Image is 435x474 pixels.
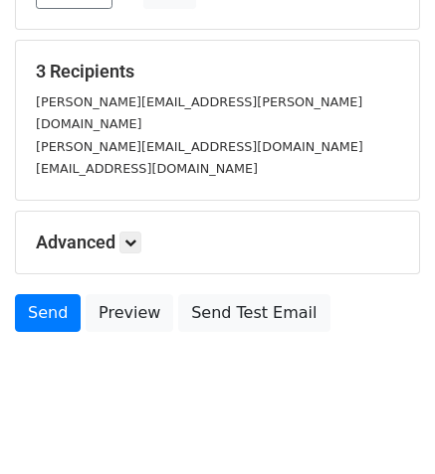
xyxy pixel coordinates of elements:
a: Send Test Email [178,294,329,332]
h5: 3 Recipients [36,61,399,82]
div: Widget de chat [335,379,435,474]
a: Send [15,294,81,332]
h5: Advanced [36,232,399,253]
small: [PERSON_NAME][EMAIL_ADDRESS][PERSON_NAME][DOMAIN_NAME] [36,94,362,132]
iframe: Chat Widget [335,379,435,474]
a: Preview [86,294,173,332]
small: [PERSON_NAME][EMAIL_ADDRESS][DOMAIN_NAME] [36,139,363,154]
small: [EMAIL_ADDRESS][DOMAIN_NAME] [36,161,258,176]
